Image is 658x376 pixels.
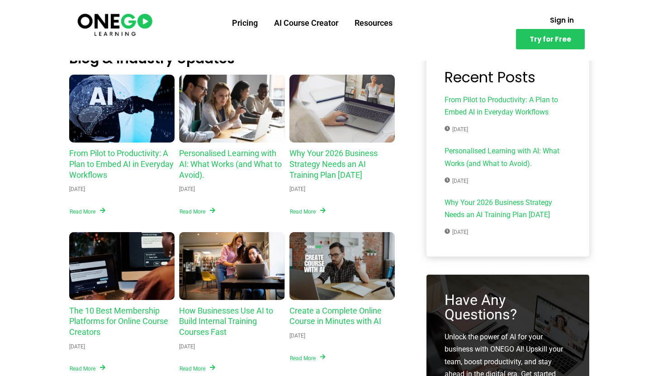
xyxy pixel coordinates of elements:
span: Try for Free [530,36,571,43]
h2: Blog & Industry Updates [69,52,395,66]
div: [DATE] [69,342,85,351]
a: The 10 Best Membership Platforms for Online Course Creators [69,232,175,300]
a: Read More [179,207,216,216]
a: Read More [69,207,106,216]
span: Sign in [550,17,574,24]
a: Create a Complete Online Course in Minutes with AI [289,232,395,300]
a: Why Your 2026 Business Strategy Needs an AI Training Plan Today [289,75,395,143]
span: Why Your 2026 Business Strategy Needs an AI Training Plan [DATE] [445,196,571,223]
a: Read More [289,207,326,216]
a: AI Course Creator [266,11,346,35]
a: Create a Complete Online Course in Minutes with AI [289,306,382,326]
a: Read More [179,364,216,373]
h3: Have Any Questions? [445,293,571,322]
a: Why Your 2026 Business Strategy Needs an AI Training Plan [DATE][DATE] [445,196,571,238]
span: [DATE] [445,176,468,186]
span: [DATE] [445,228,468,237]
div: [DATE] [289,331,305,340]
a: How Businesses Use AI to Build Internal Training Courses Fast [179,306,273,337]
a: Personalised Learning with AI: What Works (and What to Avoid). [179,148,282,180]
a: From Pilot to Productivity: A Plan to Embed AI in Everyday Workflows[DATE] [445,94,571,136]
a: How Businesses Use AI to Build Internal Training Courses Fast [179,232,285,300]
h3: Recent Posts [445,70,571,85]
a: Try for Free [516,29,585,49]
a: Personalised Learning with AI: What Works (and What to Avoid).[DATE] [445,145,571,187]
a: Sign in [539,11,585,29]
a: Read More [69,364,106,373]
span: Personalised Learning with AI: What Works (and What to Avoid). [445,145,571,171]
div: [DATE] [69,185,85,194]
span: From Pilot to Productivity: A Plan to Embed AI in Everyday Workflows [445,94,571,120]
span: [DATE] [445,125,468,134]
div: [DATE] [179,185,195,194]
a: From Pilot to Productivity: A Plan to Embed AI in Everyday Workflows [69,75,175,143]
a: The 10 Best Membership Platforms for Online Course Creators [69,306,168,337]
div: [DATE] [179,342,195,351]
a: Why Your 2026 Business Strategy Needs an AI Training Plan [DATE] [289,148,378,180]
a: Resources [346,11,401,35]
a: Pricing [224,11,266,35]
a: From Pilot to Productivity: A Plan to Embed AI in Everyday Workflows [69,148,174,180]
a: Personalised Learning with AI: What Works (and What to Avoid). [179,75,285,143]
div: [DATE] [289,185,305,194]
a: Read More [289,353,326,363]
